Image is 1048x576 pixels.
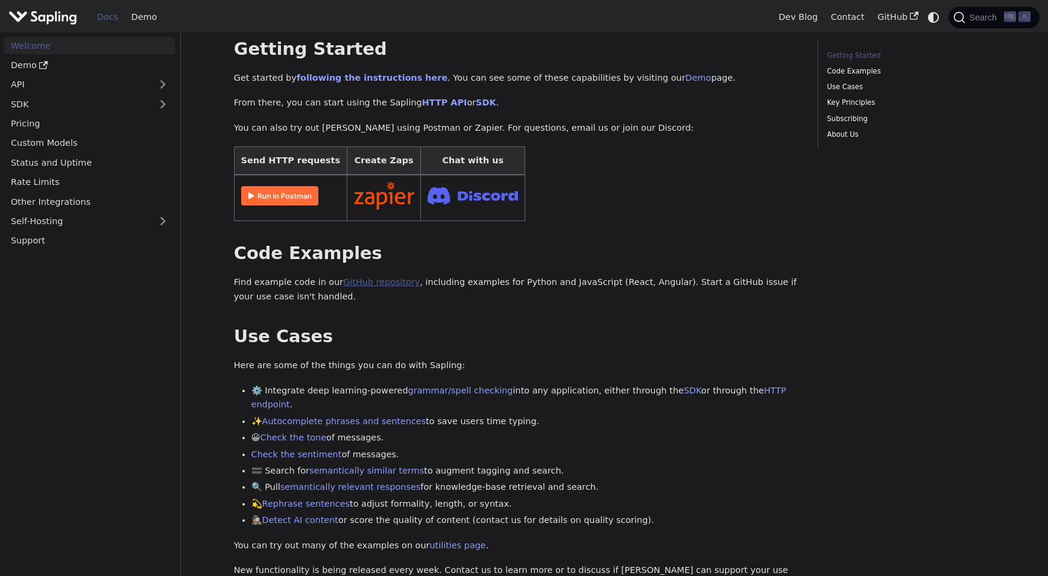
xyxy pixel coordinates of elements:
[309,466,424,475] a: semantically similar terms
[234,39,801,60] h2: Getting Started
[234,96,801,110] p: From there, you can start using the Sapling or .
[297,73,447,83] a: following the instructions here
[354,182,414,210] img: Connect in Zapier
[251,415,801,429] li: ✨ to save users time typing.
[125,8,163,27] a: Demo
[827,66,991,77] a: Code Examples
[234,275,801,304] p: Find example code in our , including examples for Python and JavaScript (React, Angular). Start a...
[251,480,801,495] li: 🔍 Pull for knowledge-base retrieval and search.
[429,540,485,550] a: utilities page
[8,8,81,26] a: Sapling.ai
[4,213,175,230] a: Self-Hosting
[343,277,420,287] a: GitHub repository
[827,50,991,61] a: Getting Started
[251,386,786,410] a: HTTP endpoint
[251,449,342,459] a: Check the sentiment
[4,57,175,74] a: Demo
[871,8,924,27] a: GitHub
[347,146,421,175] th: Create Zaps
[827,81,991,93] a: Use Cases
[260,433,326,442] a: Check the tone
[4,115,175,133] a: Pricing
[4,95,151,113] a: SDK
[925,8,942,26] button: Switch between dark and light mode (currently system mode)
[4,37,175,54] a: Welcome
[262,515,338,525] a: Detect AI content
[234,539,801,553] p: You can try out many of the examples on our .
[408,386,513,395] a: grammar/spell checking
[4,174,175,191] a: Rate Limits
[8,8,77,26] img: Sapling.ai
[824,8,871,27] a: Contact
[234,243,801,265] h2: Code Examples
[428,183,518,208] img: Join Discord
[262,499,350,509] a: Rephrase sentences
[4,154,175,171] a: Status and Uptime
[151,76,175,93] button: Expand sidebar category 'API'
[827,97,991,108] a: Key Principles
[234,358,801,373] p: Here are some of the things you can do with Sapling:
[686,73,712,83] a: Demo
[772,8,824,27] a: Dev Blog
[234,71,801,86] p: Get started by . You can see some of these capabilities by visiting our page.
[4,134,175,152] a: Custom Models
[4,76,151,93] a: API
[251,431,801,445] li: 😀 of messages.
[965,13,1004,22] span: Search
[234,326,801,348] h2: Use Cases
[241,186,318,205] img: Run in Postman
[1018,11,1031,22] kbd: K
[251,464,801,478] li: 🟰 Search for to augment tagging and search.
[251,384,801,413] li: ⚙️ Integrate deep learning-powered into any application, either through the or through the .
[251,448,801,462] li: of messages.
[234,121,801,136] p: You can also try out [PERSON_NAME] using Postman or Zapier. For questions, email us or join our D...
[90,8,125,27] a: Docs
[251,497,801,512] li: 💫 to adjust formality, length, or syntax.
[262,416,426,426] a: Autocomplete phrases and sentences
[827,129,991,140] a: About Us
[151,95,175,113] button: Expand sidebar category 'SDK'
[234,146,347,175] th: Send HTTP requests
[827,113,991,125] a: Subscribing
[949,7,1039,28] button: Search (Ctrl+K)
[684,386,701,395] a: SDK
[421,146,525,175] th: Chat with us
[4,232,175,249] a: Support
[422,98,467,107] a: HTTP API
[476,98,496,107] a: SDK
[251,513,801,528] li: 🕵🏽‍♀️ or score the quality of content (contact us for details on quality scoring).
[280,482,421,492] a: semantically relevant responses
[4,193,175,210] a: Other Integrations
